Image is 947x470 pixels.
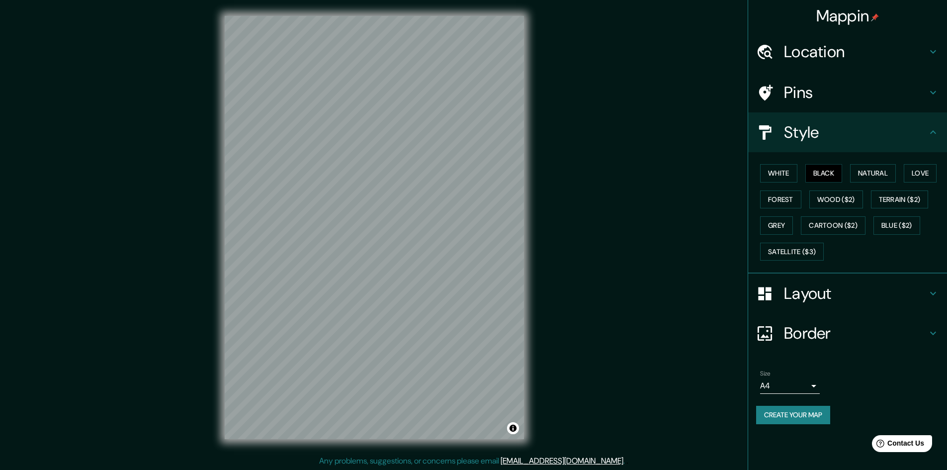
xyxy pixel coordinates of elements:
[748,274,947,313] div: Layout
[784,83,927,102] h4: Pins
[809,190,863,209] button: Wood ($2)
[748,73,947,112] div: Pins
[801,216,865,235] button: Cartoon ($2)
[805,164,843,183] button: Black
[871,13,879,21] img: pin-icon.png
[816,6,879,26] h4: Mappin
[850,164,896,183] button: Natural
[760,243,824,261] button: Satellite ($3)
[760,370,771,378] label: Size
[225,16,524,439] canvas: Map
[501,456,623,466] a: [EMAIL_ADDRESS][DOMAIN_NAME]
[756,406,830,424] button: Create your map
[859,431,936,459] iframe: Help widget launcher
[904,164,937,183] button: Love
[784,122,927,142] h4: Style
[784,283,927,303] h4: Layout
[871,190,929,209] button: Terrain ($2)
[507,422,519,434] button: Toggle attribution
[760,164,797,183] button: White
[760,378,820,394] div: A4
[748,32,947,72] div: Location
[784,42,927,62] h4: Location
[748,313,947,353] div: Border
[760,216,793,235] button: Grey
[626,455,628,467] div: .
[625,455,626,467] div: .
[873,216,920,235] button: Blue ($2)
[784,323,927,343] h4: Border
[319,455,625,467] p: Any problems, suggestions, or concerns please email .
[748,112,947,152] div: Style
[760,190,801,209] button: Forest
